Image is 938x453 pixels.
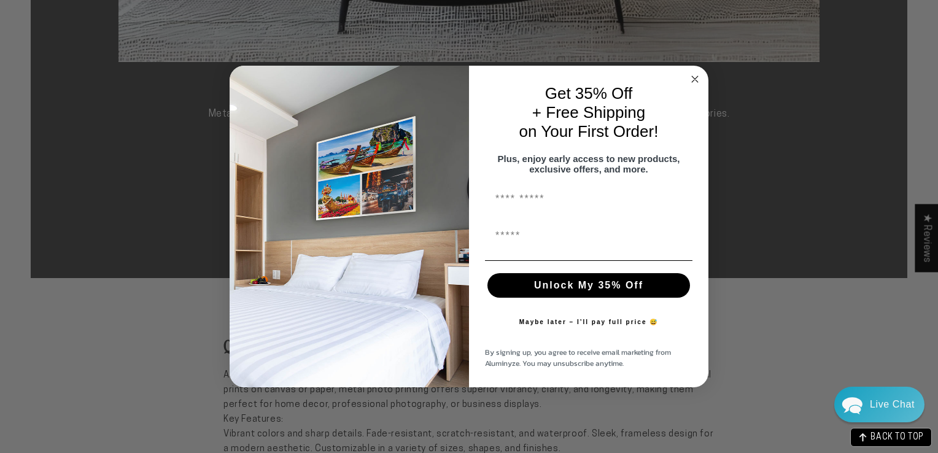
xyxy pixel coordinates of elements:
[545,84,633,103] span: Get 35% Off
[498,153,680,174] span: Plus, enjoy early access to new products, exclusive offers, and more.
[870,433,924,442] span: BACK TO TOP
[688,72,702,87] button: Close dialog
[485,347,671,369] span: By signing up, you agree to receive email marketing from Aluminyze. You may unsubscribe anytime.
[230,66,469,387] img: 728e4f65-7e6c-44e2-b7d1-0292a396982f.jpeg
[870,387,915,422] div: Contact Us Directly
[519,122,659,141] span: on Your First Order!
[513,310,665,335] button: Maybe later – I’ll pay full price 😅
[834,387,924,422] div: Chat widget toggle
[532,103,645,122] span: + Free Shipping
[485,260,692,261] img: underline
[487,273,690,298] button: Unlock My 35% Off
